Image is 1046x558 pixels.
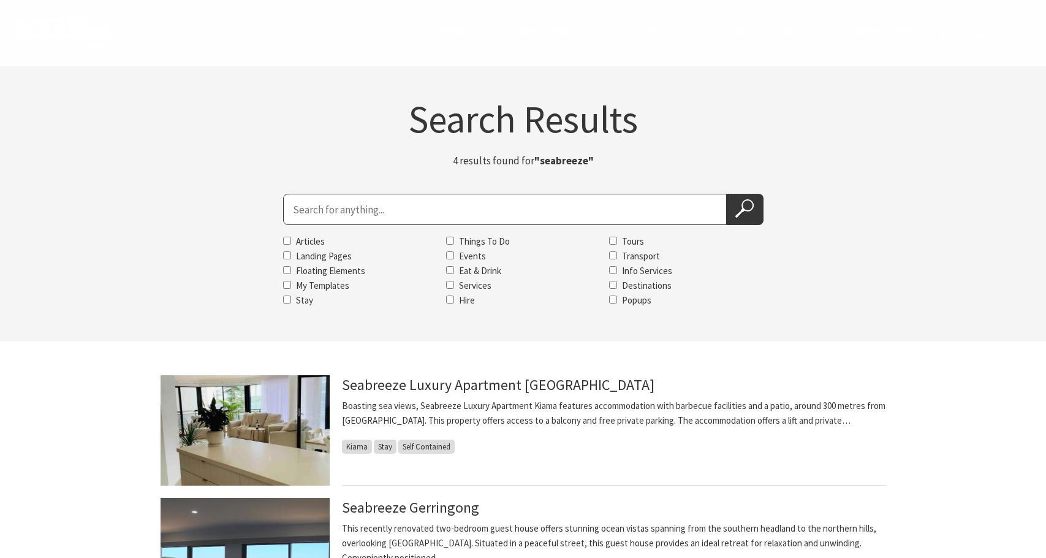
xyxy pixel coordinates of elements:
label: Services [459,280,491,291]
label: Popups [622,294,651,306]
label: My Templates [296,280,349,291]
a: Seabreeze Luxury Apartment [GEOGRAPHIC_DATA] [342,375,654,394]
span: Stay [374,440,396,454]
span: Book now [855,23,914,38]
p: 4 results found for [370,153,676,169]
label: Things To Do [459,235,510,247]
label: Tours [622,235,644,247]
label: Landing Pages [296,250,352,262]
label: Stay [296,294,313,306]
span: Home [436,23,468,38]
p: Boasting sea views, Seabreeze Luxury Apartment Kiama features accommodation with barbecue facilit... [342,399,886,428]
span: Self Contained [398,440,455,454]
label: Transport [622,250,660,262]
label: Floating Elements [296,265,365,277]
span: Destinations [492,23,570,38]
h1: Search Results [161,100,886,138]
label: Events [459,250,486,262]
span: Kiama [342,440,372,454]
nav: Main Menu [424,21,926,42]
span: Plan [719,23,747,38]
label: Info Services [622,265,672,277]
label: Articles [296,235,325,247]
span: What’s On [771,23,831,38]
label: Hire [459,294,475,306]
label: Eat & Drink [459,265,501,277]
strong: "seabreeze" [534,154,594,167]
label: Destinations [622,280,672,291]
a: Seabreeze Gerringong [342,498,479,517]
span: Stay [595,23,622,38]
input: Search for: [283,194,727,225]
img: Kiama Logo [15,15,113,48]
span: See & Do [646,23,694,38]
